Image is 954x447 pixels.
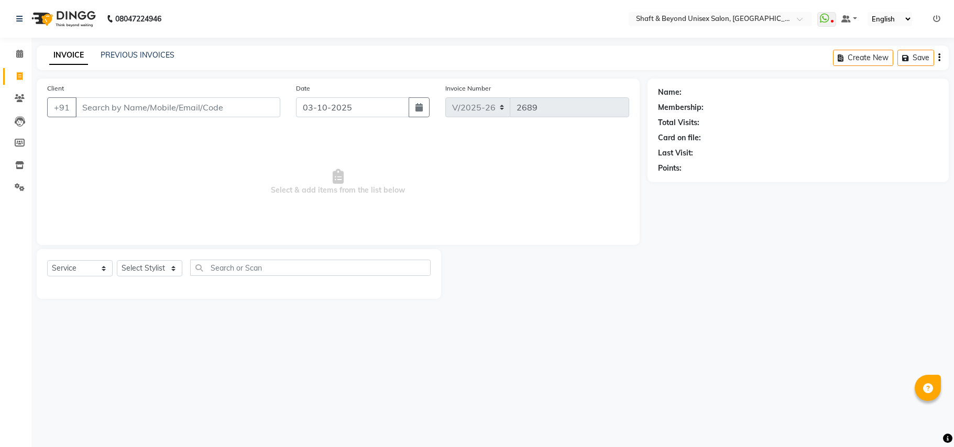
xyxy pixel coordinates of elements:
label: Invoice Number [445,84,491,93]
button: Create New [833,50,893,66]
div: Card on file: [658,132,701,143]
input: Search by Name/Mobile/Email/Code [75,97,280,117]
span: Select & add items from the list below [47,130,629,234]
label: Date [296,84,310,93]
iframe: chat widget [910,405,944,437]
button: +91 [47,97,76,117]
label: Client [47,84,64,93]
div: Membership: [658,102,704,113]
button: Save [897,50,934,66]
a: PREVIOUS INVOICES [101,50,174,60]
div: Last Visit: [658,148,693,159]
a: INVOICE [49,46,88,65]
b: 08047224946 [115,4,161,33]
div: Name: [658,87,682,98]
div: Points: [658,163,682,174]
img: logo [27,4,98,33]
input: Search or Scan [190,260,431,276]
div: Total Visits: [658,117,699,128]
